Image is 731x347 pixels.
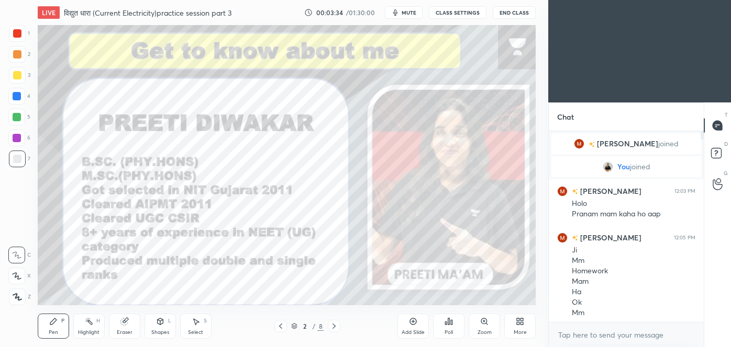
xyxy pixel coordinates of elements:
[9,25,30,42] div: 1
[478,330,492,335] div: Zoom
[64,8,231,18] h4: विद्युत धारा (Current Electricity)practice session part 3
[572,308,695,318] div: Mm
[578,186,641,196] h6: [PERSON_NAME]
[603,161,613,172] img: 328e836ca9b34a41ab6820f4758145ba.jpg
[168,318,171,323] div: L
[317,321,324,331] div: 8
[385,6,423,19] button: mute
[402,330,425,335] div: Add Slide
[8,130,30,146] div: 6
[658,140,679,148] span: joined
[572,189,578,194] img: no-rating-badge.077c3623.svg
[572,266,695,276] div: Homework
[96,318,100,323] div: H
[204,318,207,323] div: S
[429,6,486,19] button: CLASS SETTINGS
[9,46,30,63] div: 2
[151,330,169,335] div: Shapes
[597,140,658,148] span: [PERSON_NAME]
[572,235,578,241] img: no-rating-badge.077c3623.svg
[578,232,641,243] h6: [PERSON_NAME]
[724,169,728,177] p: G
[572,199,695,209] div: Holo
[49,330,58,335] div: Pen
[61,318,64,323] div: P
[572,287,695,297] div: Ha
[9,151,30,167] div: 7
[724,140,728,148] p: D
[402,9,416,16] span: mute
[574,138,584,149] img: 3
[300,323,310,329] div: 2
[572,276,695,287] div: Mam
[188,330,203,335] div: Select
[589,142,595,147] img: no-rating-badge.077c3623.svg
[549,131,704,322] div: grid
[8,88,30,105] div: 4
[674,188,695,194] div: 12:03 PM
[9,288,31,305] div: Z
[572,256,695,266] div: Mm
[38,6,60,19] div: LIVE
[514,330,527,335] div: More
[725,111,728,119] p: T
[117,330,132,335] div: Eraser
[630,163,650,171] span: joined
[8,247,31,263] div: C
[549,103,582,131] p: Chat
[493,6,536,19] button: End Class
[572,297,695,308] div: Ok
[572,209,695,219] div: Pranam mam kaha ho aap
[572,245,695,256] div: Ji
[78,330,99,335] div: Highlight
[617,163,630,171] span: You
[8,268,31,284] div: X
[557,186,568,196] img: 3
[8,109,30,125] div: 5
[445,330,453,335] div: Poll
[312,323,315,329] div: /
[9,67,30,84] div: 3
[674,235,695,241] div: 12:05 PM
[557,233,568,243] img: 3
